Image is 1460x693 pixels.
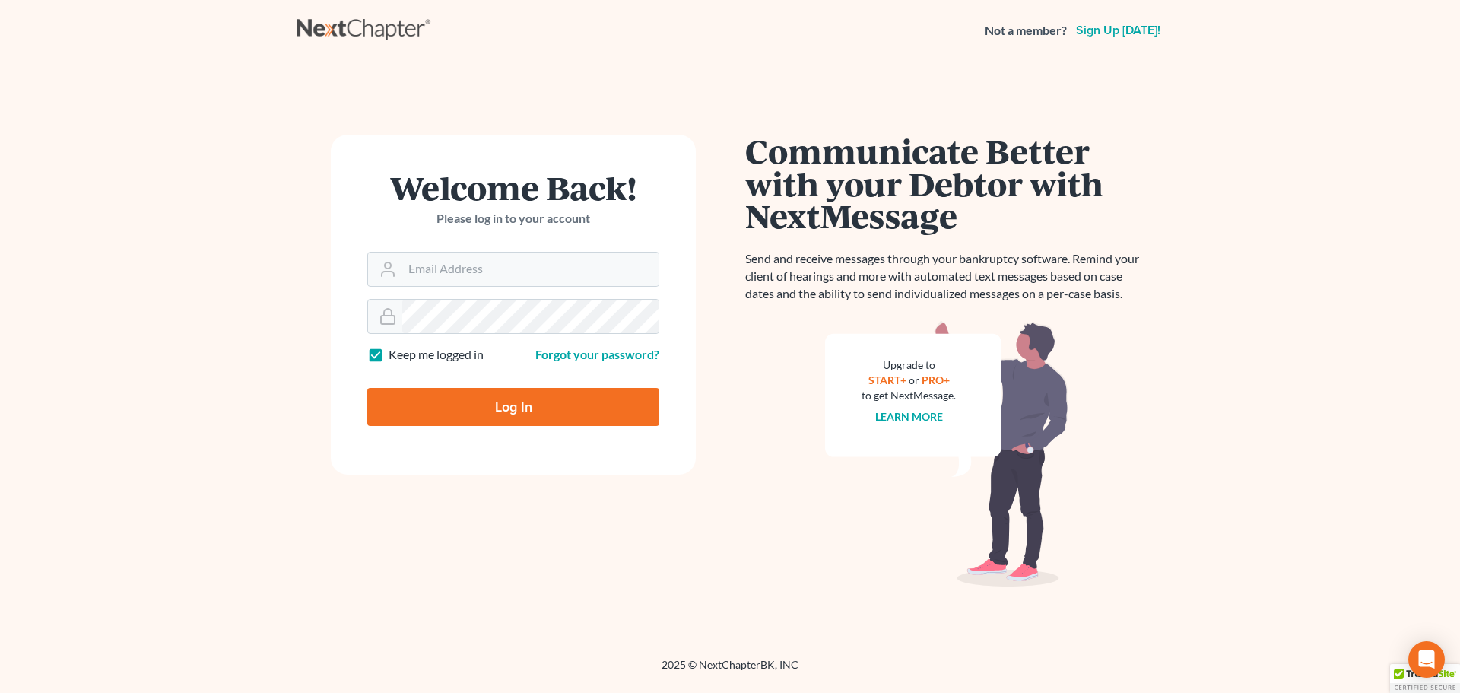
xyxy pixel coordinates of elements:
[868,374,906,386] a: START+
[875,410,943,423] a: Learn more
[745,135,1148,232] h1: Communicate Better with your Debtor with NextMessage
[367,171,659,204] h1: Welcome Back!
[922,374,950,386] a: PRO+
[367,388,659,426] input: Log In
[985,22,1067,40] strong: Not a member?
[862,358,956,373] div: Upgrade to
[862,388,956,403] div: to get NextMessage.
[745,250,1148,303] p: Send and receive messages through your bankruptcy software. Remind your client of hearings and mo...
[402,253,659,286] input: Email Address
[367,210,659,227] p: Please log in to your account
[1408,641,1445,678] div: Open Intercom Messenger
[825,321,1068,587] img: nextmessage_bg-59042aed3d76b12b5cd301f8e5b87938c9018125f34e5fa2b7a6b67550977c72.svg
[1073,24,1163,37] a: Sign up [DATE]!
[909,374,919,386] span: or
[1390,664,1460,693] div: TrustedSite Certified
[535,347,659,361] a: Forgot your password?
[297,657,1163,685] div: 2025 © NextChapterBK, INC
[389,346,484,364] label: Keep me logged in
